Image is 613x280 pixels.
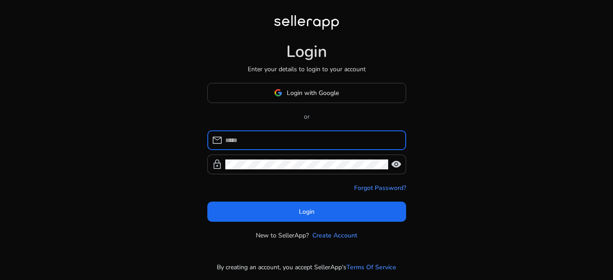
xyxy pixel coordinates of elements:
[312,231,357,240] a: Create Account
[274,89,282,97] img: google-logo.svg
[212,159,223,170] span: lock
[256,231,309,240] p: New to SellerApp?
[346,263,396,272] a: Terms Of Service
[207,83,406,103] button: Login with Google
[354,183,406,193] a: Forgot Password?
[299,207,315,216] span: Login
[287,88,339,98] span: Login with Google
[286,42,327,61] h1: Login
[207,112,406,121] p: or
[248,65,366,74] p: Enter your details to login to your account
[212,135,223,146] span: mail
[391,159,402,170] span: visibility
[207,202,406,222] button: Login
